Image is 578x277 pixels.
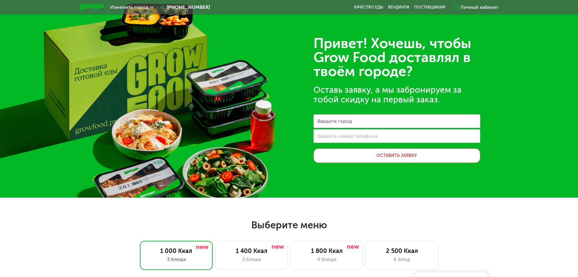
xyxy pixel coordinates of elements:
[372,247,432,254] div: 2 500 Ккал
[317,134,377,138] label: Введите номер телефона
[297,256,357,263] div: 4 блюда
[221,256,282,263] div: 3 блюда
[414,5,445,10] div: поставщикам
[388,5,409,10] a: Вендинги
[110,5,149,10] span: Изменить город
[313,36,480,78] div: Привет! Хочешь, чтобы Grow Food доставлял в твоём городе?
[19,219,559,231] h2: Выберите меню
[354,5,383,10] a: Качество еды
[313,148,480,163] button: Оставить заявку
[317,119,352,123] label: Введите город
[372,256,432,263] div: 6 блюд
[297,247,357,254] div: 1 800 Ккал
[146,247,206,254] div: 1 000 Ккал
[146,256,206,263] div: 3 блюда
[313,85,480,105] div: Оставь заявку, а мы забронируем за тобой скидку на первый заказ.
[460,4,499,11] div: Личный кабинет
[157,4,210,11] a: [PHONE_NUMBER]
[221,247,282,254] div: 1 400 Ккал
